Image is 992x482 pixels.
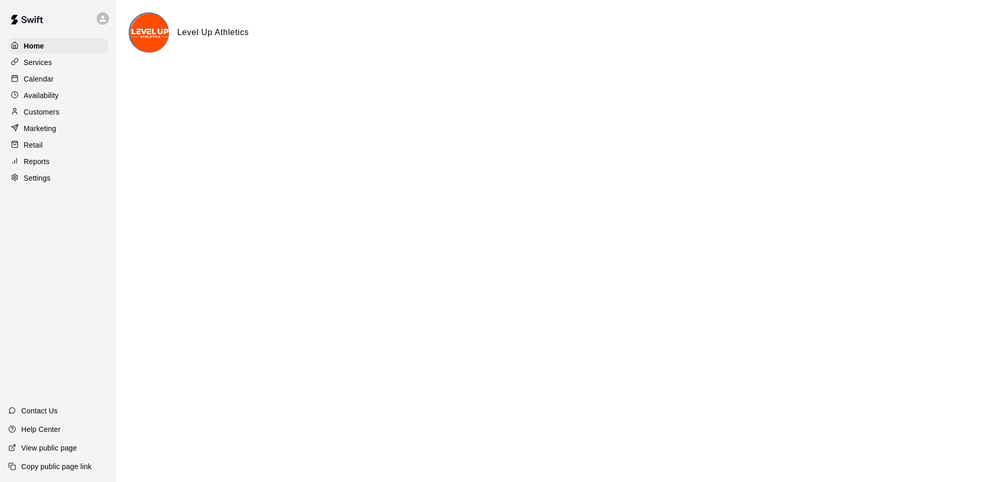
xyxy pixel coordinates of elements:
p: View public page [21,443,77,453]
p: Settings [24,173,51,183]
a: Home [8,38,108,54]
a: Calendar [8,71,108,87]
p: Retail [24,140,43,150]
a: Availability [8,88,108,103]
p: Copy public page link [21,461,91,472]
a: Marketing [8,121,108,136]
h6: Level Up Athletics [177,26,249,39]
p: Marketing [24,123,56,134]
img: Level Up Athletics logo [130,14,169,53]
p: Reports [24,156,50,167]
a: Customers [8,104,108,120]
p: Customers [24,107,59,117]
p: Help Center [21,424,60,435]
a: Retail [8,137,108,153]
a: Reports [8,154,108,169]
p: Services [24,57,52,68]
a: Settings [8,170,108,186]
p: Home [24,41,44,51]
p: Calendar [24,74,54,84]
p: Availability [24,90,59,101]
a: Services [8,55,108,70]
p: Contact Us [21,406,58,416]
